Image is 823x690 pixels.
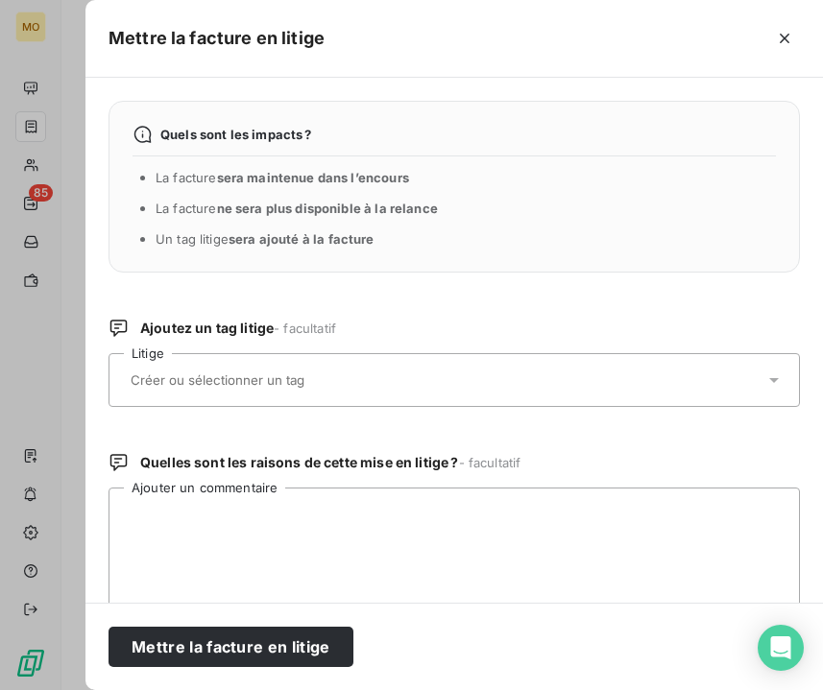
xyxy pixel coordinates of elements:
[459,455,521,470] span: - facultatif
[140,453,520,472] span: Quelles sont les raisons de cette mise en litige ?
[758,625,804,671] div: Open Intercom Messenger
[156,170,409,185] span: La facture
[217,170,409,185] span: sera maintenue dans l’encours
[229,231,375,247] span: sera ajouté à la facture
[140,319,336,338] span: Ajoutez un tag litige
[109,627,353,667] button: Mettre la facture en litige
[217,201,438,216] span: ne sera plus disponible à la relance
[160,127,312,142] span: Quels sont les impacts ?
[156,201,438,216] span: La facture
[156,231,375,247] span: Un tag litige
[274,321,336,336] span: - facultatif
[129,371,408,389] input: Créer ou sélectionner un tag
[109,25,325,52] h5: Mettre la facture en litige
